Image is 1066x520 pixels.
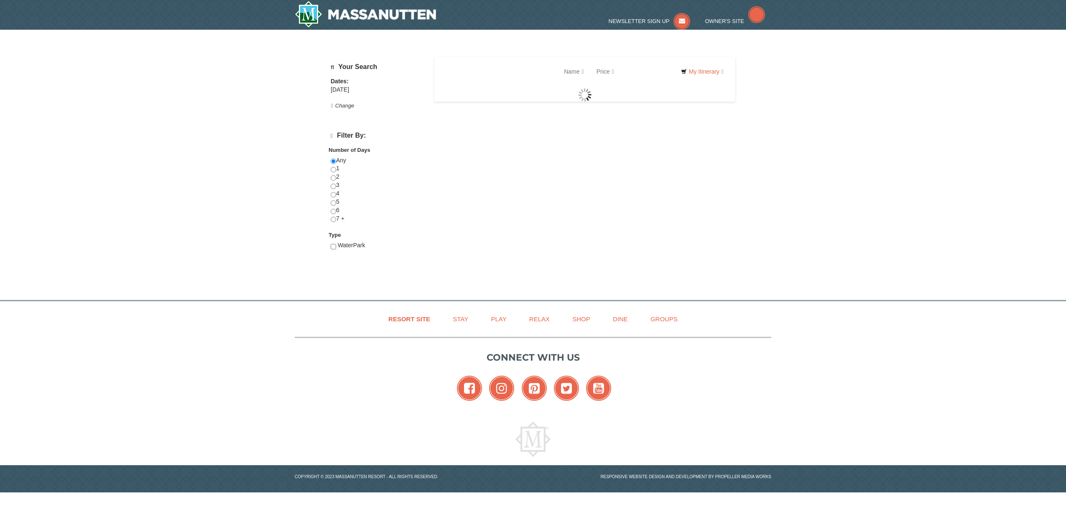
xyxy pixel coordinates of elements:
[590,63,620,80] a: Price
[295,1,436,28] img: Massanutten Resort Logo
[676,65,729,78] a: My Itinerary
[609,18,691,24] a: Newsletter Sign Up
[331,101,354,110] button: Change
[331,132,424,140] h4: Filter By:
[331,63,424,71] h5: Your Search
[480,310,517,328] a: Play
[295,1,436,28] a: Massanutten Resort
[331,78,349,85] strong: Dates:
[331,86,424,94] div: [DATE]
[338,242,365,248] span: WaterPark
[295,351,771,364] p: Connect with us
[562,310,601,328] a: Shop
[442,310,479,328] a: Stay
[609,18,670,24] span: Newsletter Sign Up
[705,18,745,24] span: Owner's Site
[558,63,590,80] a: Name
[515,422,551,457] img: Massanutten Resort Logo
[519,310,560,328] a: Relax
[578,88,592,102] img: wait gif
[329,147,370,153] strong: Number of Days
[329,232,341,238] strong: Type
[600,474,771,479] a: Responsive website design and development by Propeller Media Works
[378,310,441,328] a: Resort Site
[705,18,765,24] a: Owner's Site
[640,310,688,328] a: Groups
[331,156,424,231] div: Any 1 2 3 4 5 6 7 +
[288,474,533,480] p: Copyright © 2023 Massanutten Resort - All Rights Reserved.
[602,310,638,328] a: Dine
